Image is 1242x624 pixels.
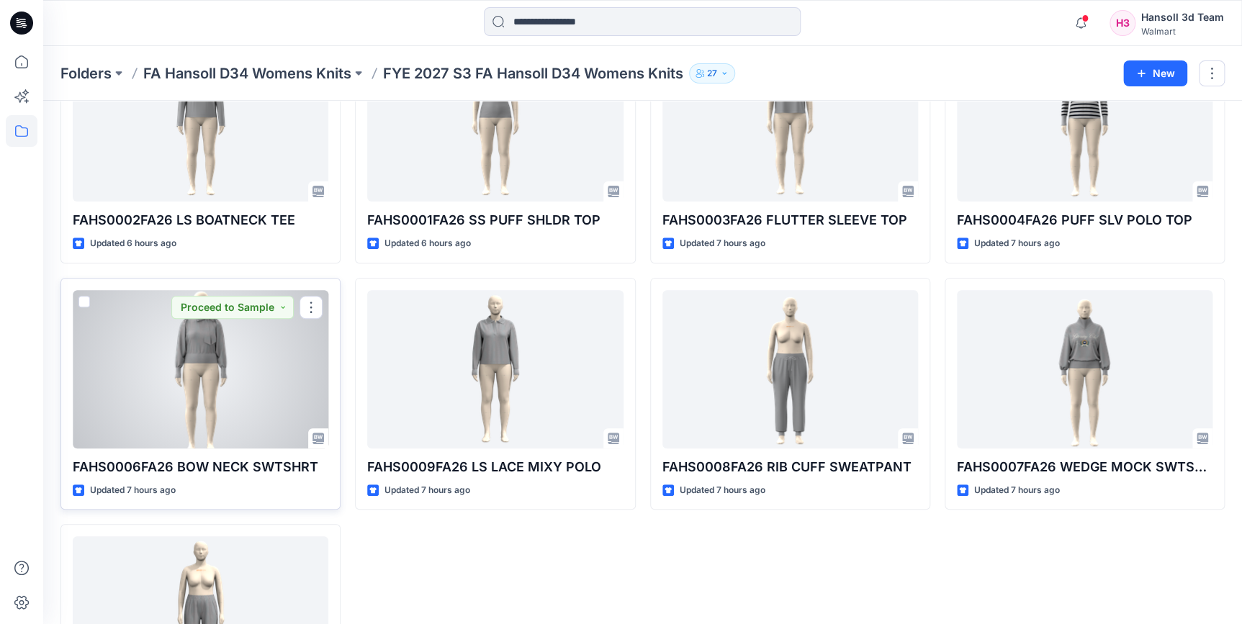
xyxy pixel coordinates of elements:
[73,457,328,477] p: FAHS0006FA26 BOW NECK SWTSHRT
[73,43,328,202] a: FAHS0002FA26 LS BOATNECK TEE
[707,65,717,81] p: 27
[1141,26,1224,37] div: Walmart
[367,210,623,230] p: FAHS0001FA26 SS PUFF SHLDR TOP
[367,43,623,202] a: FAHS0001FA26 SS PUFF SHLDR TOP
[383,63,683,83] p: FYE 2027 S3 FA Hansoll D34 Womens Knits
[384,483,470,498] p: Updated 7 hours ago
[689,63,735,83] button: 27
[662,43,918,202] a: FAHS0003FA26 FLUTTER SLEEVE TOP
[662,290,918,448] a: FAHS0008FA26 RIB CUFF SWEATPANT
[680,483,765,498] p: Updated 7 hours ago
[662,210,918,230] p: FAHS0003FA26 FLUTTER SLEEVE TOP
[73,210,328,230] p: FAHS0002FA26 LS BOATNECK TEE
[1141,9,1224,26] div: Hansoll 3d Team
[957,290,1212,448] a: FAHS0007FA26 WEDGE MOCK SWTSHRT
[1123,60,1187,86] button: New
[90,236,176,251] p: Updated 6 hours ago
[384,236,471,251] p: Updated 6 hours ago
[957,210,1212,230] p: FAHS0004FA26 PUFF SLV POLO TOP
[974,236,1060,251] p: Updated 7 hours ago
[680,236,765,251] p: Updated 7 hours ago
[90,483,176,498] p: Updated 7 hours ago
[662,457,918,477] p: FAHS0008FA26 RIB CUFF SWEATPANT
[974,483,1060,498] p: Updated 7 hours ago
[73,290,328,448] a: FAHS0006FA26 BOW NECK SWTSHRT
[60,63,112,83] a: Folders
[367,290,623,448] a: FAHS0009FA26 LS LACE MIXY POLO
[143,63,351,83] a: FA Hansoll D34 Womens Knits
[957,457,1212,477] p: FAHS0007FA26 WEDGE MOCK SWTSHRT
[367,457,623,477] p: FAHS0009FA26 LS LACE MIXY POLO
[1110,10,1135,36] div: H3
[957,43,1212,202] a: FAHS0004FA26 PUFF SLV POLO TOP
